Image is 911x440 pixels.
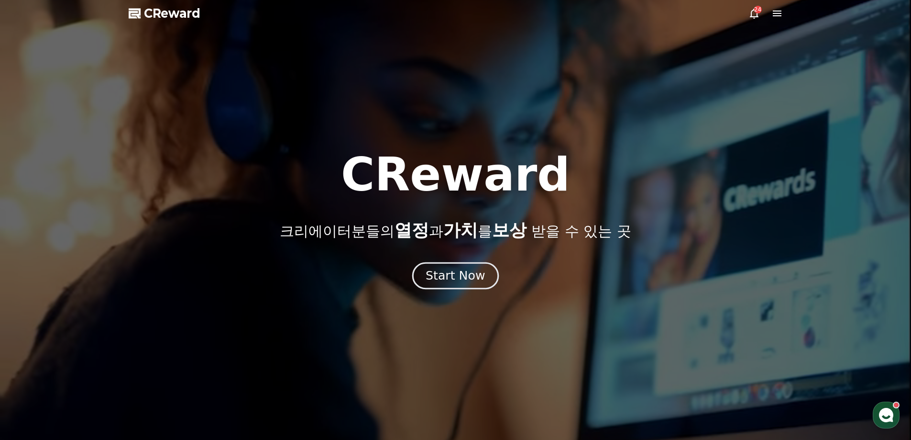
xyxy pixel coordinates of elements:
div: 24 [754,6,762,13]
span: 대화 [88,318,99,326]
span: CReward [144,6,200,21]
h1: CReward [341,152,570,198]
a: CReward [129,6,200,21]
a: 24 [748,8,760,19]
a: 설정 [123,304,184,327]
a: 홈 [3,304,63,327]
span: 열정 [395,220,429,240]
span: 홈 [30,318,36,326]
p: 크리에이터분들의 과 를 받을 수 있는 곳 [280,221,631,240]
button: Start Now [412,262,499,289]
span: 가치 [443,220,478,240]
a: Start Now [414,272,497,282]
a: 대화 [63,304,123,327]
div: Start Now [426,268,485,284]
span: 설정 [148,318,159,326]
span: 보상 [492,220,527,240]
